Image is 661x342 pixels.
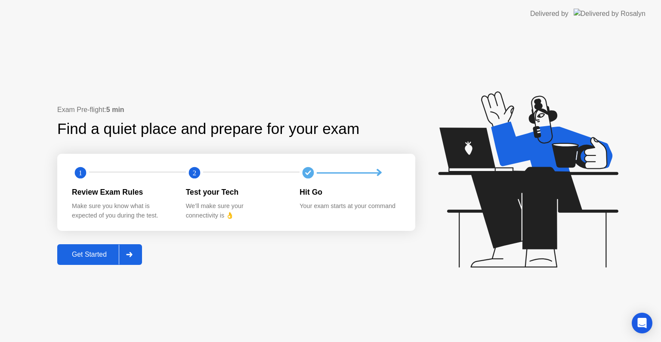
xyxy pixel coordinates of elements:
[72,187,172,198] div: Review Exam Rules
[79,169,82,177] text: 1
[57,244,142,265] button: Get Started
[57,118,361,140] div: Find a quiet place and prepare for your exam
[186,202,286,220] div: We’ll make sure your connectivity is 👌
[574,9,646,19] img: Delivered by Rosalyn
[57,105,415,115] div: Exam Pre-flight:
[60,251,119,258] div: Get Started
[300,187,400,198] div: Hit Go
[106,106,124,113] b: 5 min
[300,202,400,211] div: Your exam starts at your command
[632,313,652,333] div: Open Intercom Messenger
[186,187,286,198] div: Test your Tech
[72,202,172,220] div: Make sure you know what is expected of you during the test.
[193,169,196,177] text: 2
[530,9,568,19] div: Delivered by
